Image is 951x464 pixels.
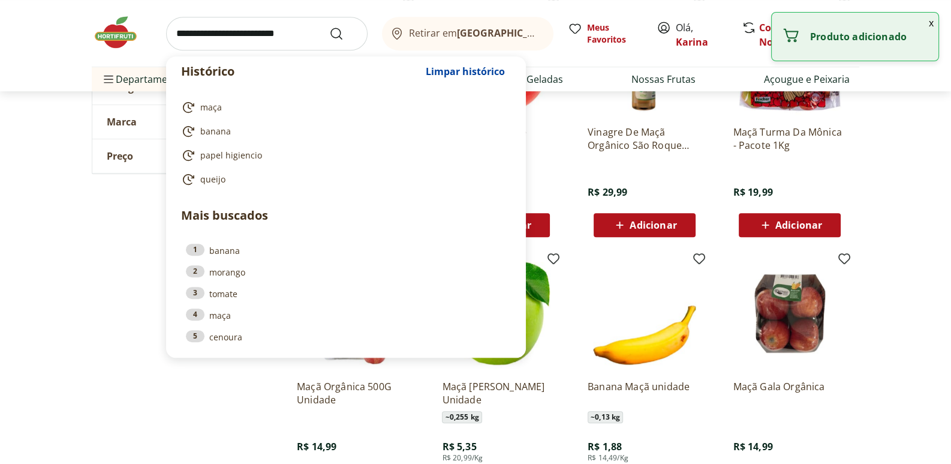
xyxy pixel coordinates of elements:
span: queijo [200,173,225,185]
button: Adicionar [739,213,841,237]
p: Mais buscados [181,206,511,224]
button: Menu [101,65,116,94]
button: Limpar histórico [420,57,511,86]
a: Nossas Frutas [631,72,696,86]
a: maça [181,100,506,115]
a: 3tomate [186,287,506,300]
span: R$ 1,88 [588,440,622,453]
span: Adicionar [775,220,822,230]
span: ~ 0,13 kg [588,411,623,423]
a: queijo [181,172,506,187]
span: Marca [107,116,137,128]
a: Karina [676,35,708,49]
span: R$ 14,49/Kg [588,453,628,463]
button: Adicionar [594,213,696,237]
img: Banana Maçã unidade [588,256,702,370]
span: Preço [107,150,133,162]
a: 1banana [186,244,506,257]
button: Retirar em[GEOGRAPHIC_DATA]/[GEOGRAPHIC_DATA] [382,17,553,50]
p: Produto adicionado [810,31,929,43]
span: R$ 14,99 [733,440,772,453]
button: Fechar notificação [924,13,938,33]
span: banana [200,125,231,137]
button: Preço [92,139,272,173]
a: Comprar Novamente [759,21,815,49]
a: 4maça [186,309,506,322]
span: maça [200,101,222,113]
span: R$ 20,99/Kg [442,453,483,463]
input: search [166,17,368,50]
span: R$ 5,35 [442,440,476,453]
a: Maçã Orgânica 500G Unidade [297,380,411,406]
div: 4 [186,309,204,321]
a: Vinagre De Maçã Orgânico São Roque 500Ml [588,125,702,152]
a: Maçã Gala Orgânica [733,380,847,406]
span: papel higiencio [200,149,262,161]
button: Submit Search [329,26,358,41]
a: Meus Favoritos [568,22,642,46]
img: Hortifruti [92,14,152,50]
div: 5 [186,330,204,342]
span: Meus Favoritos [587,22,642,46]
button: Marca [92,105,272,139]
div: 2 [186,265,204,277]
div: 3 [186,287,204,299]
a: Açougue e Peixaria [764,72,850,86]
span: R$ 19,99 [733,185,772,199]
span: Adicionar [630,220,676,230]
span: Limpar histórico [426,67,505,76]
span: R$ 14,99 [297,440,336,453]
b: [GEOGRAPHIC_DATA]/[GEOGRAPHIC_DATA] [457,26,659,40]
img: Maçã Gala Orgânica [733,256,847,370]
p: Histórico [181,63,420,80]
span: Departamentos [101,65,188,94]
span: Olá, [676,20,729,49]
a: Maçã [PERSON_NAME] Unidade [442,380,556,406]
a: papel higiencio [181,148,506,163]
span: Retirar em [409,28,541,38]
span: ~ 0,255 kg [442,411,481,423]
span: R$ 29,99 [588,185,627,199]
a: 2morango [186,265,506,279]
a: Banana Maçã unidade [588,380,702,406]
a: banana [181,124,506,139]
a: Maçã Turma Da Mônica - Pacote 1Kg [733,125,847,152]
a: 5cenoura [186,330,506,343]
div: 1 [186,244,204,256]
